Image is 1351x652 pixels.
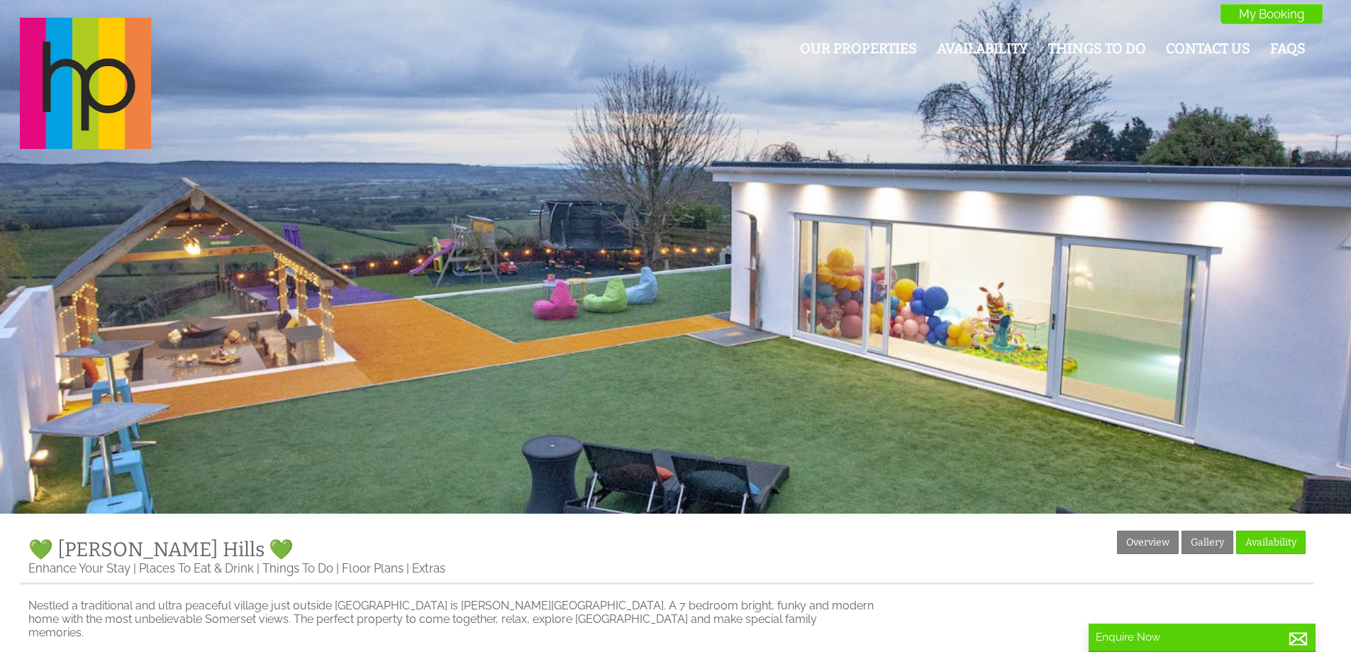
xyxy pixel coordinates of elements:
img: Halula Properties [20,18,151,149]
a: Our Properties [800,40,917,57]
a: Places To Eat & Drink [139,561,254,575]
a: Availability [1236,531,1306,554]
a: Things To Do [1048,40,1146,57]
p: Nestled a traditional and ultra peaceful village just outside [GEOGRAPHIC_DATA] is [PERSON_NAME][... [28,599,874,639]
a: Availability [937,40,1028,57]
a: Enhance Your Stay [28,561,130,575]
a: Overview [1117,531,1179,554]
a: Gallery [1182,531,1233,554]
p: Enquire Now [1096,631,1308,643]
a: Things To Do [262,561,333,575]
a: 💚 [PERSON_NAME] Hills 💚 [28,538,294,561]
a: Floor Plans [342,561,404,575]
a: Contact Us [1166,40,1250,57]
a: FAQs [1270,40,1306,57]
a: My Booking [1221,4,1323,24]
a: Extras [412,561,445,575]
